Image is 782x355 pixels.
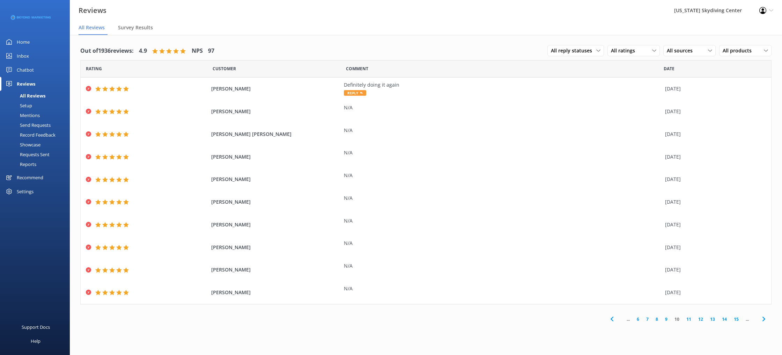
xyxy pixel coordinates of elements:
[665,85,762,93] div: [DATE]
[707,316,718,323] a: 13
[730,316,742,323] a: 15
[742,316,752,323] span: ...
[633,316,643,323] a: 6
[80,46,134,56] h4: Out of 1936 reviews:
[667,47,697,55] span: All sources
[671,316,683,323] a: 10
[4,110,40,120] div: Mentions
[611,47,639,55] span: All ratings
[665,198,762,206] div: [DATE]
[344,104,662,111] div: N/A
[4,101,70,110] a: Setup
[31,334,40,348] div: Help
[79,5,106,16] h3: Reviews
[664,65,674,72] span: Date
[4,150,50,159] div: Requests Sent
[662,316,671,323] a: 9
[551,47,596,55] span: All reply statuses
[139,46,147,56] h4: 4.9
[723,47,756,55] span: All products
[211,198,340,206] span: [PERSON_NAME]
[665,108,762,115] div: [DATE]
[4,91,45,101] div: All Reviews
[192,46,203,56] h4: NPS
[344,285,662,292] div: N/A
[211,85,340,93] span: [PERSON_NAME]
[4,140,70,150] a: Showcase
[665,221,762,229] div: [DATE]
[652,316,662,323] a: 8
[118,24,153,31] span: Survey Results
[665,244,762,251] div: [DATE]
[346,65,368,72] span: Question
[665,153,762,161] div: [DATE]
[211,153,340,161] span: [PERSON_NAME]
[17,63,34,77] div: Chatbot
[211,289,340,296] span: [PERSON_NAME]
[344,90,366,96] span: Reply
[718,316,730,323] a: 14
[211,108,340,115] span: [PERSON_NAME]
[683,316,695,323] a: 11
[4,101,32,110] div: Setup
[344,194,662,202] div: N/A
[4,91,70,101] a: All Reviews
[211,175,340,183] span: [PERSON_NAME]
[344,126,662,134] div: N/A
[344,217,662,225] div: N/A
[344,149,662,157] div: N/A
[344,239,662,247] div: N/A
[695,316,707,323] a: 12
[665,289,762,296] div: [DATE]
[623,316,633,323] span: ...
[10,12,51,23] img: 3-1676954853.png
[4,120,70,130] a: Send Requests
[4,130,56,140] div: Record Feedback
[4,150,70,159] a: Requests Sent
[4,159,70,169] a: Reports
[344,262,662,270] div: N/A
[17,184,34,198] div: Settings
[22,320,50,334] div: Support Docs
[208,46,214,56] h4: 97
[344,172,662,179] div: N/A
[643,316,652,323] a: 7
[17,35,30,49] div: Home
[86,65,102,72] span: Date
[211,244,340,251] span: [PERSON_NAME]
[17,49,29,63] div: Inbox
[213,65,236,72] span: Date
[665,175,762,183] div: [DATE]
[4,159,36,169] div: Reports
[211,221,340,229] span: [PERSON_NAME]
[211,266,340,274] span: [PERSON_NAME]
[344,81,662,89] div: Definitely doing it again
[211,130,340,138] span: [PERSON_NAME] [PERSON_NAME]
[79,24,105,31] span: All Reviews
[665,130,762,138] div: [DATE]
[665,266,762,274] div: [DATE]
[4,120,51,130] div: Send Requests
[4,110,70,120] a: Mentions
[17,77,35,91] div: Reviews
[17,171,43,184] div: Recommend
[4,130,70,140] a: Record Feedback
[4,140,40,150] div: Showcase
